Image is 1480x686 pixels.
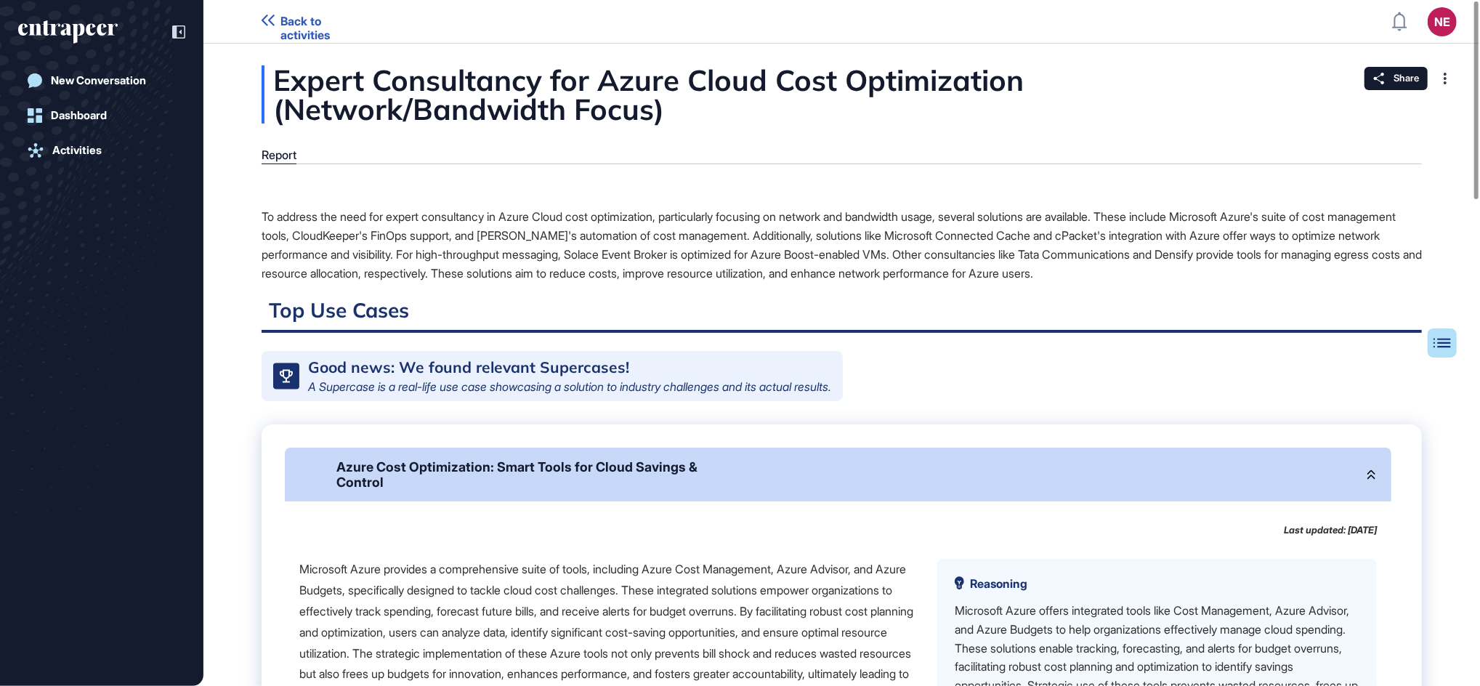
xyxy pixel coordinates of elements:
[18,101,185,130] a: Dashboard
[262,65,1422,124] div: Expert Consultancy for Azure Cloud Cost Optimization (Network/Bandwidth Focus)
[51,74,146,87] div: New Conversation
[262,297,1422,333] h2: Top Use Cases
[1394,73,1419,84] span: Share
[18,136,185,165] a: Activities
[18,20,118,44] div: entrapeer-logo
[262,15,373,28] a: Back to activities
[18,66,185,95] a: New Conversation
[52,144,102,157] div: Activities
[308,381,831,392] div: A Supercase is a real-life use case showcasing a solution to industry challenges and its actual r...
[280,15,373,42] span: Back to activities
[336,459,736,490] div: Azure Cost Optimization: Smart Tools for Cloud Savings & Control
[1284,525,1377,536] div: Last updated: [DATE]
[262,148,296,162] div: Report
[1428,7,1457,36] button: NE
[51,109,107,122] div: Dashboard
[970,578,1027,589] span: Reasoning
[308,360,629,375] div: Good news: We found relevant Supercases!
[262,207,1422,283] div: To address the need for expert consultancy in Azure Cloud cost optimization, particularly focusin...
